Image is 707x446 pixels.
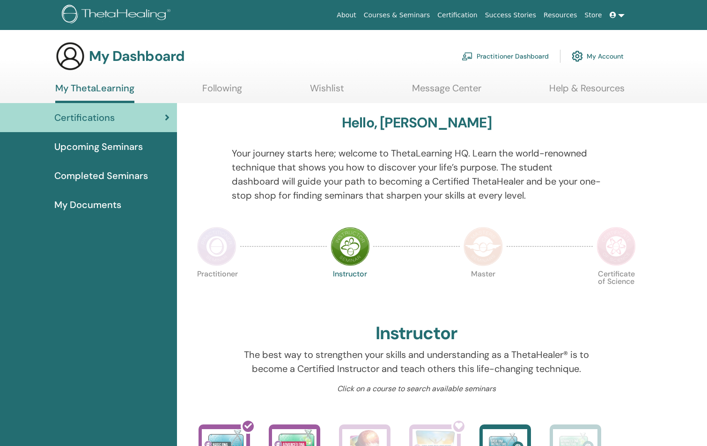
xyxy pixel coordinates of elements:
[62,5,174,26] img: logo.png
[54,111,115,125] span: Certifications
[462,52,473,60] img: chalkboard-teacher.svg
[197,270,236,310] p: Practitioner
[464,270,503,310] p: Master
[481,7,540,24] a: Success Stories
[572,48,583,64] img: cog.svg
[232,383,601,394] p: Click on a course to search available seminars
[462,46,549,67] a: Practitioner Dashboard
[549,82,625,101] a: Help & Resources
[464,227,503,266] img: Master
[197,227,236,266] img: Practitioner
[55,41,85,71] img: generic-user-icon.jpg
[597,227,636,266] img: Certificate of Science
[540,7,581,24] a: Resources
[331,270,370,310] p: Instructor
[54,198,121,212] span: My Documents
[232,146,601,202] p: Your journey starts here; welcome to ThetaLearning HQ. Learn the world-renowned technique that sh...
[434,7,481,24] a: Certification
[232,348,601,376] p: The best way to strengthen your skills and understanding as a ThetaHealer® is to become a Certifi...
[55,82,134,103] a: My ThetaLearning
[331,227,370,266] img: Instructor
[333,7,360,24] a: About
[202,82,242,101] a: Following
[89,48,184,65] h3: My Dashboard
[597,270,636,310] p: Certificate of Science
[376,323,457,344] h2: Instructor
[310,82,344,101] a: Wishlist
[54,169,148,183] span: Completed Seminars
[342,114,492,131] h3: Hello, [PERSON_NAME]
[412,82,481,101] a: Message Center
[581,7,606,24] a: Store
[572,46,624,67] a: My Account
[360,7,434,24] a: Courses & Seminars
[54,140,143,154] span: Upcoming Seminars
